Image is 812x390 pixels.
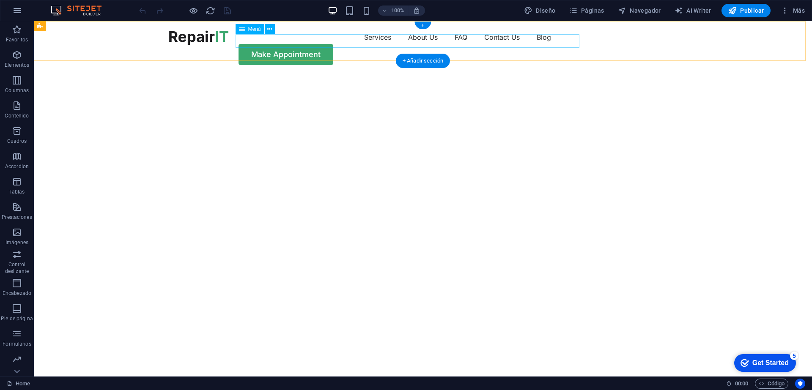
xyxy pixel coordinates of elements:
[777,4,808,17] button: Más
[378,5,408,16] button: 100%
[391,5,404,16] h6: 100%
[7,4,69,22] div: Get Started 5 items remaining, 0% complete
[5,112,29,119] p: Contenido
[413,7,420,14] i: Al redimensionar, ajustar el nivel de zoom automáticamente para ajustarse al dispositivo elegido.
[741,380,742,387] span: :
[726,379,749,389] h6: Tiempo de la sesión
[735,379,748,389] span: 00 00
[569,6,604,15] span: Páginas
[63,2,71,10] div: 5
[614,4,664,17] button: Navegador
[1,315,33,322] p: Pie de página
[755,379,788,389] button: Código
[2,214,32,221] p: Prestaciones
[248,27,261,32] span: Menú
[3,341,31,347] p: Formularios
[728,6,764,15] span: Publicar
[5,163,29,170] p: Accordion
[795,379,805,389] button: Usercentrics
[7,379,30,389] a: Haz clic para cancelar la selección y doble clic para abrir páginas
[524,6,556,15] span: Diseño
[396,54,450,68] div: + Añadir sección
[521,4,559,17] button: Diseño
[5,366,28,373] p: Marketing
[671,4,715,17] button: AI Writer
[3,290,31,297] p: Encabezado
[205,5,215,16] button: reload
[759,379,785,389] span: Código
[25,9,61,17] div: Get Started
[5,239,28,246] p: Imágenes
[9,188,25,195] p: Tablas
[675,6,711,15] span: AI Writer
[566,4,608,17] button: Páginas
[7,138,27,145] p: Cuadros
[521,4,559,17] div: Diseño (Ctrl+Alt+Y)
[5,62,29,68] p: Elementos
[618,6,661,15] span: Navegador
[5,87,29,94] p: Columnas
[781,6,805,15] span: Más
[721,4,771,17] button: Publicar
[49,5,112,16] img: Editor Logo
[6,36,28,43] p: Favoritos
[414,22,431,29] div: +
